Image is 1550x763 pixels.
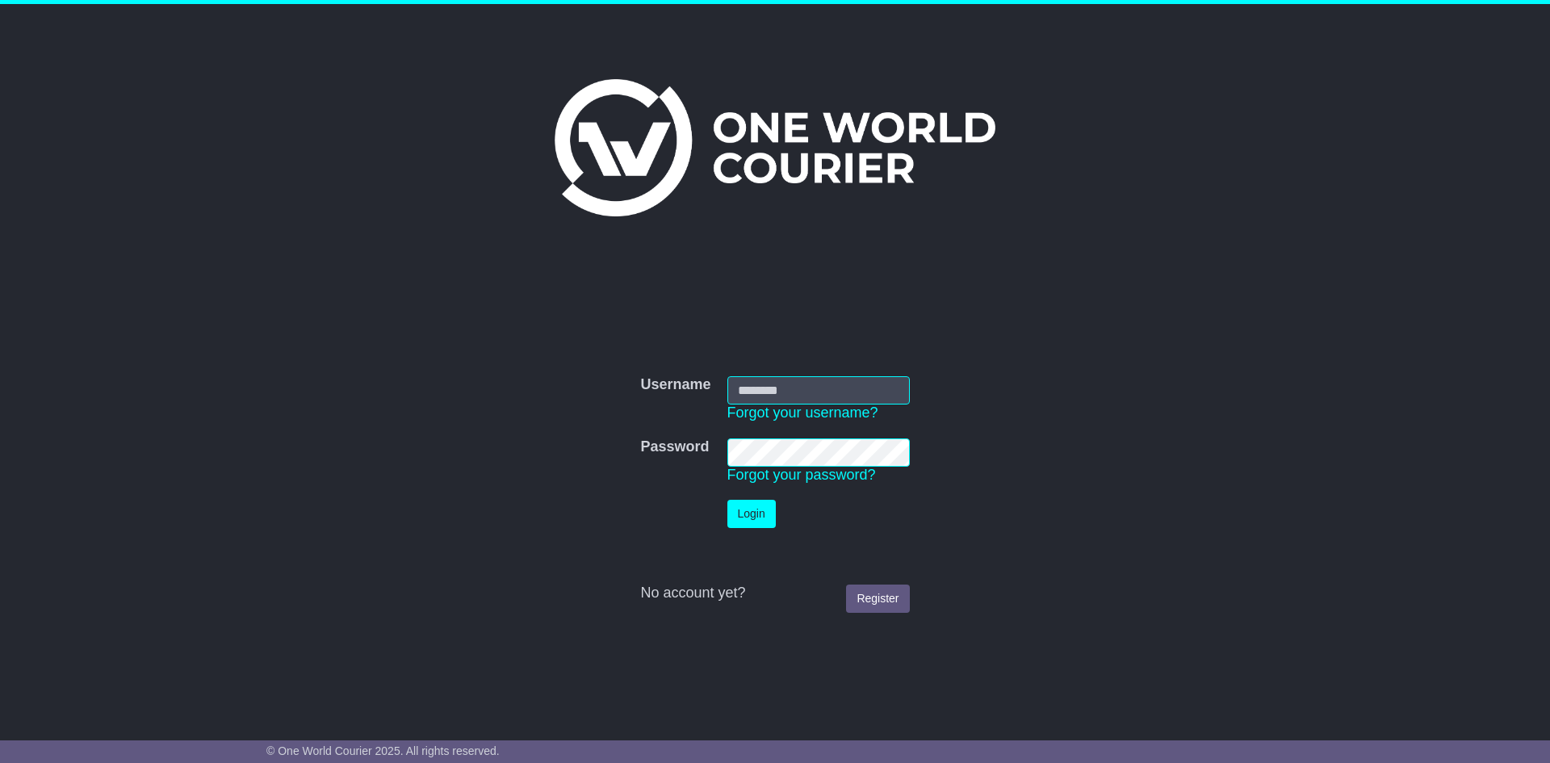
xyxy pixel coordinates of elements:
button: Login [727,500,776,528]
a: Forgot your username? [727,405,878,421]
div: No account yet? [640,585,909,602]
a: Forgot your password? [727,467,876,483]
label: Password [640,438,709,456]
img: One World [555,79,995,216]
span: © One World Courier 2025. All rights reserved. [266,744,500,757]
a: Register [846,585,909,613]
label: Username [640,376,710,394]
